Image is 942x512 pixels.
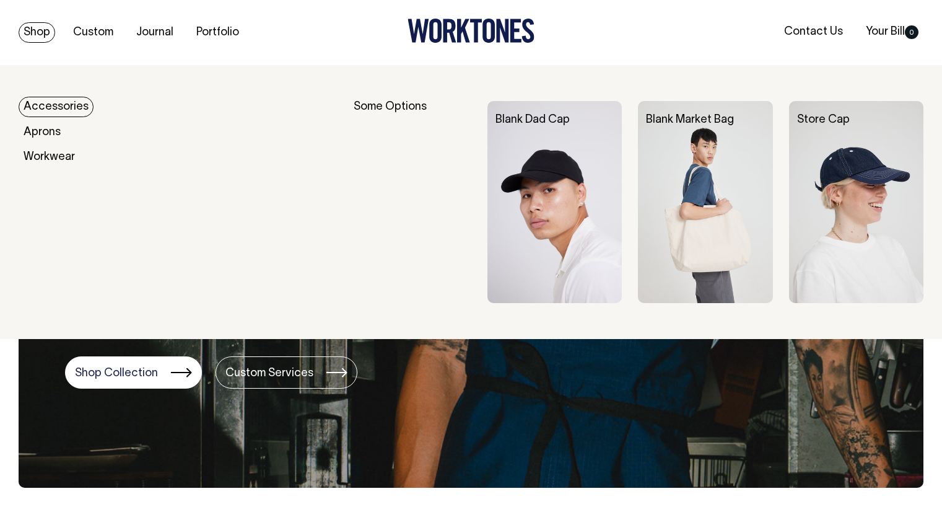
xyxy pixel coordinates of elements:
[495,115,570,125] a: Blank Dad Cap
[646,115,734,125] a: Blank Market Bag
[779,22,848,42] a: Contact Us
[19,122,66,143] a: Aprons
[19,147,80,167] a: Workwear
[487,101,622,303] img: Blank Dad Cap
[68,22,118,43] a: Custom
[797,115,850,125] a: Store Cap
[905,25,918,39] span: 0
[131,22,178,43] a: Journal
[354,101,471,303] div: Some Options
[861,22,923,42] a: Your Bill0
[216,356,357,389] a: Custom Services
[638,101,772,303] img: Blank Market Bag
[65,356,202,389] a: Shop Collection
[19,22,55,43] a: Shop
[19,97,94,117] a: Accessories
[191,22,244,43] a: Portfolio
[789,101,923,303] img: Store Cap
